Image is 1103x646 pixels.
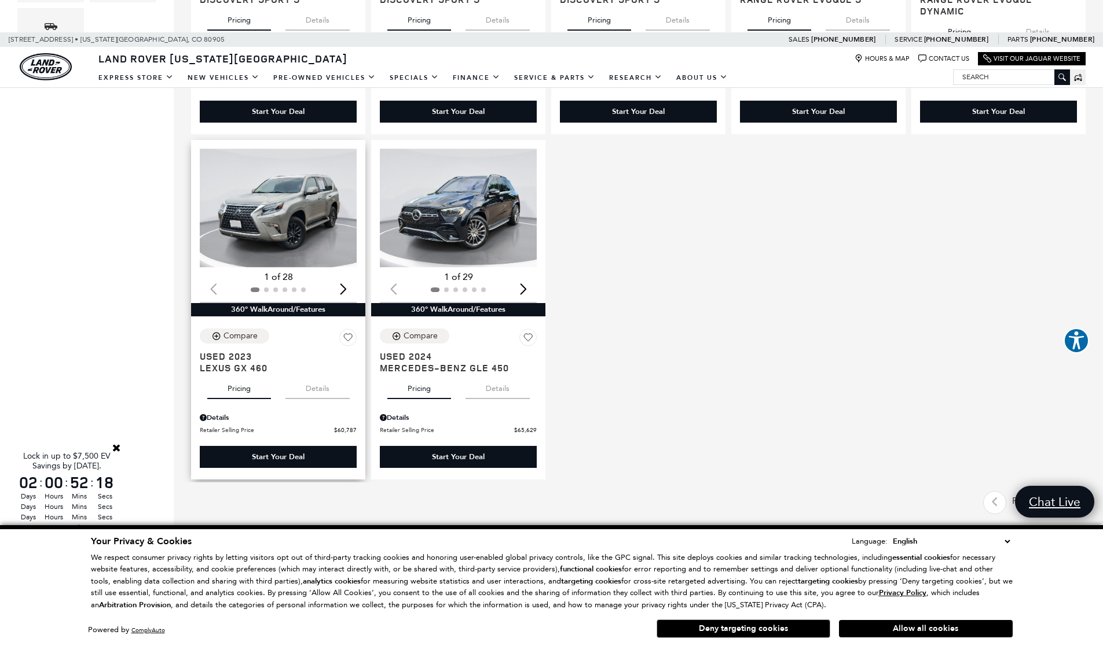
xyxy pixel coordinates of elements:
[380,149,538,268] div: 1 / 2
[17,491,39,501] span: Days
[890,535,1013,548] select: Language Select
[380,412,537,423] div: Pricing Details - Mercedes-Benz GLE 450
[380,328,449,344] button: Compare Vehicle
[560,564,622,574] strong: functional cookies
[252,106,305,117] div: Start Your Deal
[200,426,334,434] span: Retailer Selling Price
[200,412,357,423] div: Pricing Details - Lexus GX 460
[88,626,165,634] div: Powered by
[68,474,90,490] span: 52
[20,53,72,80] img: Land Rover
[432,452,485,462] div: Start Your Deal
[266,68,383,88] a: Pre-Owned Vehicles
[204,32,225,47] span: 80905
[200,271,357,283] div: 1 of 28
[507,68,602,88] a: Service & Parts
[94,522,116,533] span: Secs
[68,512,90,522] span: Mins
[1064,328,1089,353] button: Explore your accessibility options
[380,350,528,362] span: Used 2024
[432,106,485,117] div: Start Your Deal
[17,501,39,512] span: Days
[181,68,266,88] a: New Vehicles
[602,68,669,88] a: Research
[39,474,43,491] span: :
[983,54,1080,63] a: Visit Our Jaguar Website
[207,374,271,399] button: pricing tab
[371,303,545,316] div: 360° WalkAround/Features
[200,350,348,362] span: Used 2023
[839,620,1013,637] button: Allow all cookies
[99,600,171,610] strong: Arbitration Provision
[924,35,988,44] a: [PHONE_NUMBER]
[334,426,357,434] span: $60,787
[383,68,446,88] a: Specials
[380,271,537,283] div: 1 of 29
[91,51,354,65] a: Land Rover [US_STATE][GEOGRAPHIC_DATA]
[65,474,68,491] span: :
[519,328,537,350] button: Save Vehicle
[17,512,39,522] span: Days
[1007,35,1028,43] span: Parts
[43,474,65,490] span: 00
[131,626,165,634] a: ComplyAuto
[94,512,116,522] span: Secs
[43,512,65,522] span: Hours
[90,474,94,491] span: :
[91,552,1013,611] p: We respect consumer privacy rights by letting visitors opt out of third-party tracking cookies an...
[380,350,537,374] a: Used 2024Mercedes-Benz GLE 450
[68,522,90,533] span: Mins
[223,331,258,341] div: Compare
[192,32,202,47] span: CO
[612,106,665,117] div: Start Your Deal
[9,35,225,43] a: [STREET_ADDRESS] • [US_STATE][GEOGRAPHIC_DATA], CO 80905
[514,426,537,434] span: $65,629
[1064,328,1089,356] aside: Accessibility Help Desk
[380,362,528,374] span: Mercedes-Benz GLE 450
[811,35,875,44] a: [PHONE_NUMBER]
[560,101,717,123] div: Start Your Deal
[657,619,830,638] button: Deny targeting cookies
[740,101,897,123] div: Start Your Deal
[200,101,357,123] div: Start Your Deal
[303,576,361,586] strong: analytics cookies
[892,552,950,563] strong: essential cookies
[1006,491,1062,514] div: Page 1 of 1
[561,576,621,586] strong: targeting cookies
[920,101,1077,123] div: Start Your Deal
[918,54,969,63] a: Contact Us
[335,276,351,301] div: Next slide
[954,70,1069,84] input: Search
[1023,494,1086,510] span: Chat Live
[285,374,350,399] button: details tab
[200,350,357,374] a: Used 2023Lexus GX 460
[43,522,65,533] span: Hours
[200,149,358,268] div: 1 / 2
[380,446,537,468] div: Start Your Deal
[191,303,365,316] div: 360° WalkAround/Features
[43,501,65,512] span: Hours
[80,32,190,47] span: [US_STATE][GEOGRAPHIC_DATA],
[91,68,735,88] nav: Main Navigation
[17,522,39,533] span: Days
[17,474,39,490] span: 02
[972,106,1025,117] div: Start Your Deal
[252,452,305,462] div: Start Your Deal
[446,68,507,88] a: Finance
[91,68,181,88] a: EXPRESS STORE
[339,328,357,350] button: Save Vehicle
[387,374,451,399] button: pricing tab
[43,491,65,501] span: Hours
[669,68,735,88] a: About Us
[200,149,358,268] img: 2023 Lexus GX 460 1
[404,331,438,341] div: Compare
[91,535,192,548] span: Your Privacy & Cookies
[20,53,72,80] a: land-rover
[68,501,90,512] span: Mins
[466,374,530,399] button: details tab
[68,491,90,501] span: Mins
[380,101,537,123] div: Start Your Deal
[94,501,116,512] span: Secs
[515,276,531,301] div: Next slide
[98,51,347,65] span: Land Rover [US_STATE][GEOGRAPHIC_DATA]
